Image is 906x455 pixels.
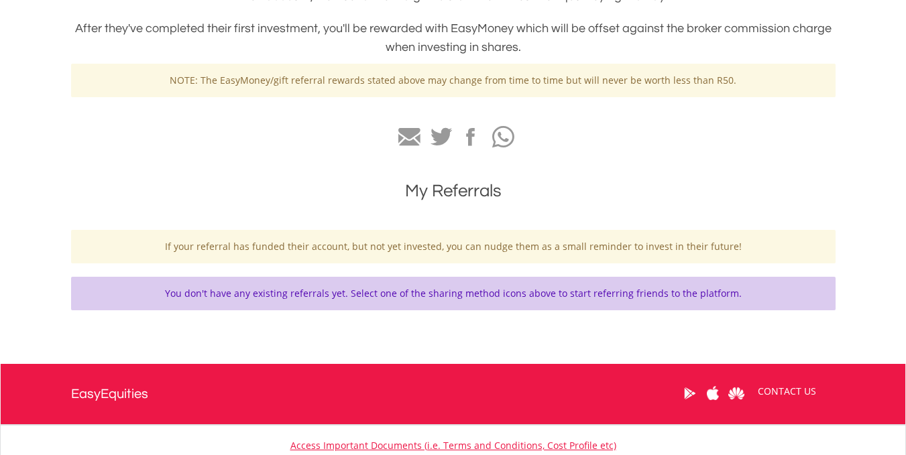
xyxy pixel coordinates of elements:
a: CONTACT US [748,373,826,410]
a: Access Important Documents (i.e. Terms and Conditions, Cost Profile etc) [290,439,616,452]
a: EasyEquities [71,364,148,424]
p: If your referral has funded their account, but not yet invested, you can nudge them as a small re... [81,240,826,253]
a: Apple [701,373,725,414]
p: NOTE: The EasyMoney/gift referral rewards stated above may change from time to time but will neve... [81,74,826,87]
h1: My Referrals [71,179,836,203]
a: Huawei [725,373,748,414]
a: Google Play [678,373,701,414]
div: You don't have any existing referrals yet. Select one of the sharing method icons above to start ... [71,277,836,310]
h3: After they've completed their first investment, you'll be rewarded with EasyMoney which will be o... [71,19,836,57]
